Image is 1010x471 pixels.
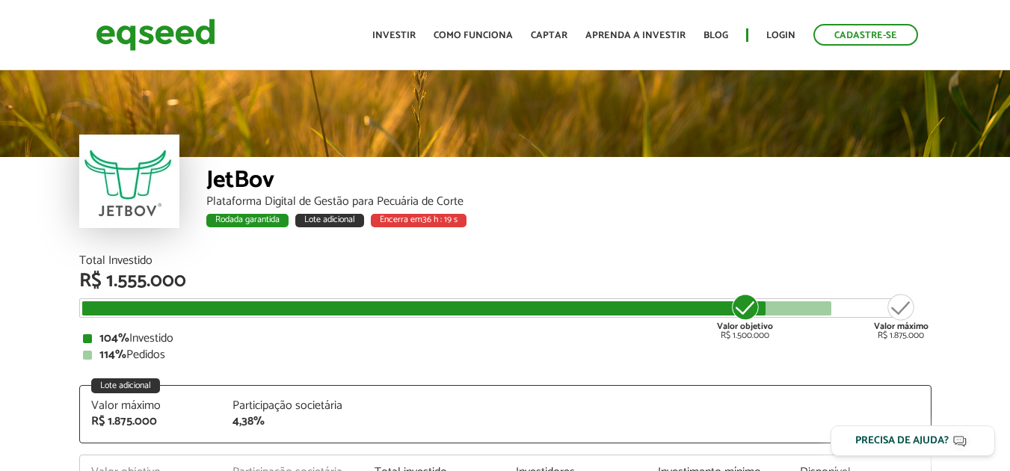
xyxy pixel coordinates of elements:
div: Encerra em [371,214,466,227]
div: Lote adicional [295,214,364,227]
a: Blog [703,31,728,40]
strong: Valor objetivo [717,319,773,333]
div: Total Investido [79,255,932,267]
div: R$ 1.500.000 [717,292,773,340]
div: Rodada garantida [206,214,289,227]
strong: 114% [99,345,126,365]
div: R$ 1.555.000 [79,271,932,291]
div: Plataforma Digital de Gestão para Pecuária de Corte [206,196,932,208]
div: Valor máximo [91,400,211,412]
strong: Valor máximo [874,319,929,333]
div: Participação societária [233,400,352,412]
div: 4,38% [233,416,352,428]
strong: 104% [99,328,129,348]
div: R$ 1.875.000 [91,416,211,428]
div: Lote adicional [91,378,160,393]
a: Aprenda a investir [585,31,686,40]
span: 36 h : 19 s [422,212,458,227]
a: Investir [372,31,416,40]
a: Login [766,31,795,40]
a: Como funciona [434,31,513,40]
a: Cadastre-se [813,24,918,46]
a: Captar [531,31,567,40]
div: R$ 1.875.000 [874,292,929,340]
div: JetBov [206,168,932,196]
img: EqSeed [96,15,215,55]
div: Investido [83,333,928,345]
div: Pedidos [83,349,928,361]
